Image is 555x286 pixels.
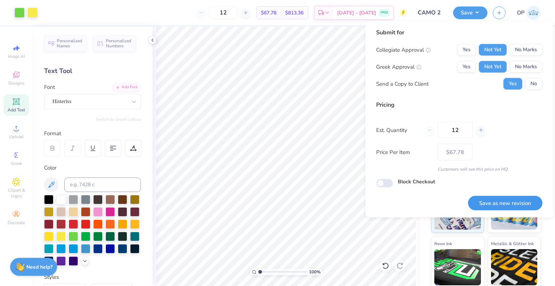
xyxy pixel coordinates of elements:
[26,264,52,270] strong: Need help?
[337,9,376,17] span: [DATE] - [DATE]
[112,83,141,91] div: Add Font
[517,6,541,20] a: DP
[209,6,237,19] input: – –
[376,46,431,54] div: Collegiate Approval
[438,122,473,138] input: – –
[376,166,542,172] div: Customers will see this price on HQ.
[468,196,542,210] button: Save as new revision
[380,10,388,15] span: FREE
[491,249,538,285] img: Metallic & Glitter Ink
[261,9,276,17] span: $67.78
[8,220,25,226] span: Decorate
[96,116,141,122] button: Switch to Greek Letters
[309,269,320,275] span: 100 %
[44,66,141,76] div: Text Tool
[376,126,419,134] label: Est. Quantity
[503,78,522,90] button: Yes
[491,240,534,247] span: Metallic & Glitter Ink
[44,129,142,138] div: Format
[376,101,542,109] div: Pricing
[479,61,507,73] button: Not Yet
[412,5,448,20] input: Untitled Design
[106,38,132,48] span: Personalized Numbers
[376,28,542,37] div: Submit for
[4,187,29,199] span: Clipart & logos
[8,80,24,86] span: Designs
[453,7,487,19] button: Save
[8,107,25,113] span: Add Text
[44,83,55,91] label: Font
[509,44,542,56] button: No Marks
[11,161,22,166] span: Greek
[434,240,452,247] span: Neon Ink
[434,249,481,285] img: Neon Ink
[457,61,476,73] button: Yes
[376,80,429,88] div: Send a Copy to Client
[526,6,541,20] img: Deepanshu Pandey
[57,38,82,48] span: Personalized Names
[44,164,141,172] div: Color
[525,78,542,90] button: No
[64,178,141,192] input: e.g. 7428 c
[457,44,476,56] button: Yes
[398,178,435,185] label: Block Checkout
[9,134,23,140] span: Upload
[376,148,432,156] label: Price Per Item
[517,9,525,17] span: DP
[479,44,507,56] button: Not Yet
[44,273,141,281] div: Styles
[8,54,25,59] span: Image AI
[376,63,421,71] div: Greek Approval
[285,9,304,17] span: $813.36
[509,61,542,73] button: No Marks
